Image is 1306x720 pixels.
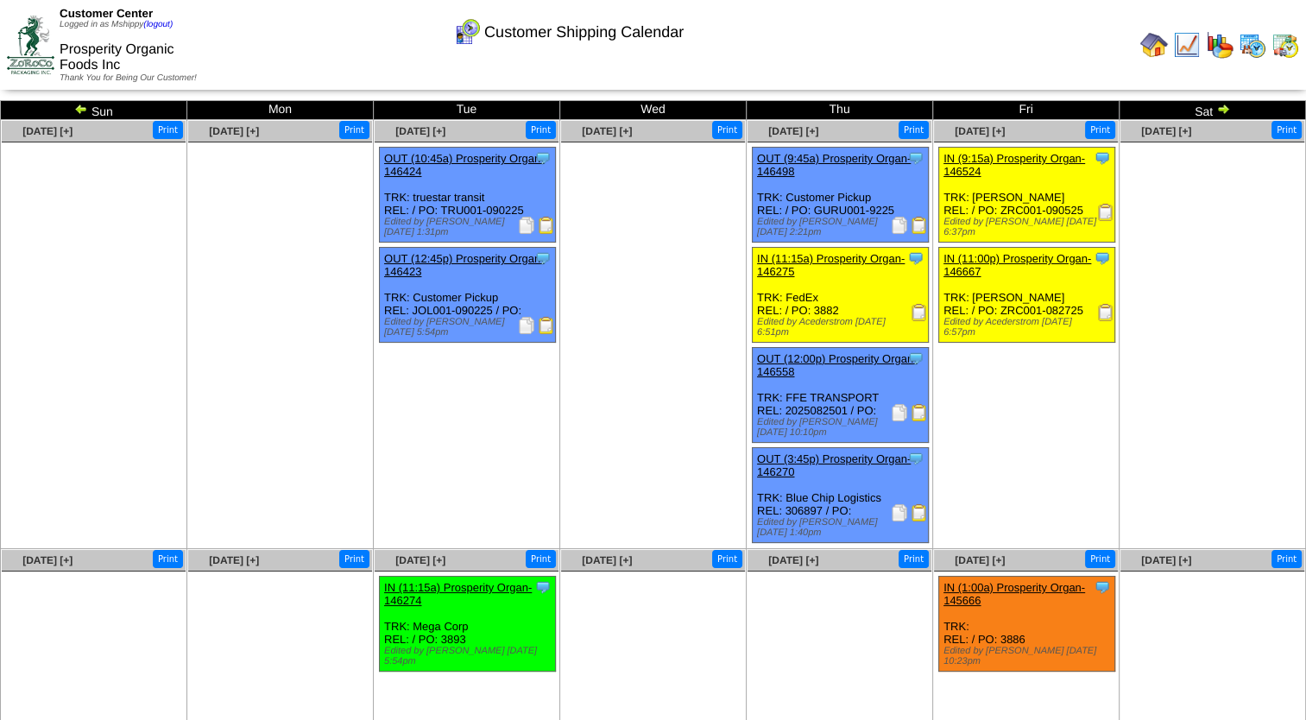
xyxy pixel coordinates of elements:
[374,101,560,120] td: Tue
[143,20,173,29] a: (logout)
[911,217,928,234] img: Bill of Lading
[534,149,552,167] img: Tooltip
[911,304,928,321] img: Receiving Document
[753,248,929,343] div: TRK: FedEx REL: / PO: 3882
[1239,31,1266,59] img: calendarprod.gif
[60,20,173,29] span: Logged in as Mshippy
[518,217,535,234] img: Packing Slip
[153,550,183,568] button: Print
[768,554,818,566] a: [DATE] [+]
[380,248,556,343] div: TRK: Customer Pickup REL: JOL001-090225 / PO:
[1141,554,1191,566] a: [DATE] [+]
[518,317,535,334] img: Packing Slip
[384,252,544,278] a: OUT (12:45p) Prosperity Organ-146423
[380,577,556,672] div: TRK: Mega Corp REL: / PO: 3893
[339,121,369,139] button: Print
[538,217,555,234] img: Bill of Lading
[1085,121,1115,139] button: Print
[757,317,928,338] div: Edited by Acederstrom [DATE] 6:51pm
[757,217,928,237] div: Edited by [PERSON_NAME] [DATE] 2:21pm
[1120,101,1306,120] td: Sat
[907,249,924,267] img: Tooltip
[907,450,924,467] img: Tooltip
[534,578,552,596] img: Tooltip
[1271,121,1302,139] button: Print
[1094,578,1111,596] img: Tooltip
[757,352,917,378] a: OUT (12:00p) Prosperity Organ-146558
[899,550,929,568] button: Print
[22,125,73,137] a: [DATE] [+]
[484,23,684,41] span: Customer Shipping Calendar
[395,554,445,566] a: [DATE] [+]
[933,101,1120,120] td: Fri
[1097,304,1114,321] img: Receiving Document
[1141,125,1191,137] a: [DATE] [+]
[1271,550,1302,568] button: Print
[582,125,632,137] a: [DATE] [+]
[22,554,73,566] a: [DATE] [+]
[1140,31,1168,59] img: home.gif
[60,7,153,20] span: Customer Center
[395,125,445,137] span: [DATE] [+]
[891,404,908,421] img: Packing Slip
[1094,249,1111,267] img: Tooltip
[538,317,555,334] img: Bill of Lading
[911,404,928,421] img: Bill of Lading
[753,348,929,443] div: TRK: FFE TRANSPORT REL: 2025082501 / PO:
[753,448,929,543] div: TRK: Blue Chip Logistics REL: 306897 / PO:
[1206,31,1233,59] img: graph.gif
[1271,31,1299,59] img: calendarinout.gif
[384,317,555,338] div: Edited by [PERSON_NAME] [DATE] 5:54pm
[1097,204,1114,221] img: Receiving Document
[384,646,555,666] div: Edited by [PERSON_NAME] [DATE] 5:54pm
[60,42,174,73] span: Prosperity Organic Foods Inc
[757,452,911,478] a: OUT (3:45p) Prosperity Organ-146270
[939,577,1115,672] div: TRK: REL: / PO: 3886
[582,554,632,566] a: [DATE] [+]
[60,73,197,83] span: Thank You for Being Our Customer!
[526,550,556,568] button: Print
[943,252,1091,278] a: IN (11:00p) Prosperity Organ-146667
[380,148,556,243] div: TRK: truestar transit REL: / PO: TRU001-090225
[712,550,742,568] button: Print
[384,152,544,178] a: OUT (10:45a) Prosperity Organ-146424
[209,554,259,566] a: [DATE] [+]
[1094,149,1111,167] img: Tooltip
[187,101,374,120] td: Mon
[74,102,88,116] img: arrowleft.gif
[1,101,187,120] td: Sun
[768,125,818,137] a: [DATE] [+]
[153,121,183,139] button: Print
[891,217,908,234] img: Packing Slip
[757,252,905,278] a: IN (11:15a) Prosperity Organ-146275
[339,550,369,568] button: Print
[747,101,933,120] td: Thu
[1216,102,1230,116] img: arrowright.gif
[907,149,924,167] img: Tooltip
[939,148,1115,243] div: TRK: [PERSON_NAME] REL: / PO: ZRC001-090525
[899,121,929,139] button: Print
[757,517,928,538] div: Edited by [PERSON_NAME] [DATE] 1:40pm
[560,101,747,120] td: Wed
[943,152,1085,178] a: IN (9:15a) Prosperity Organ-146524
[453,18,481,46] img: calendarcustomer.gif
[757,152,911,178] a: OUT (9:45a) Prosperity Organ-146498
[943,581,1085,607] a: IN (1:00a) Prosperity Organ-145666
[757,417,928,438] div: Edited by [PERSON_NAME] [DATE] 10:10pm
[955,554,1005,566] a: [DATE] [+]
[943,317,1114,338] div: Edited by Acederstrom [DATE] 6:57pm
[939,248,1115,343] div: TRK: [PERSON_NAME] REL: / PO: ZRC001-082725
[209,125,259,137] a: [DATE] [+]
